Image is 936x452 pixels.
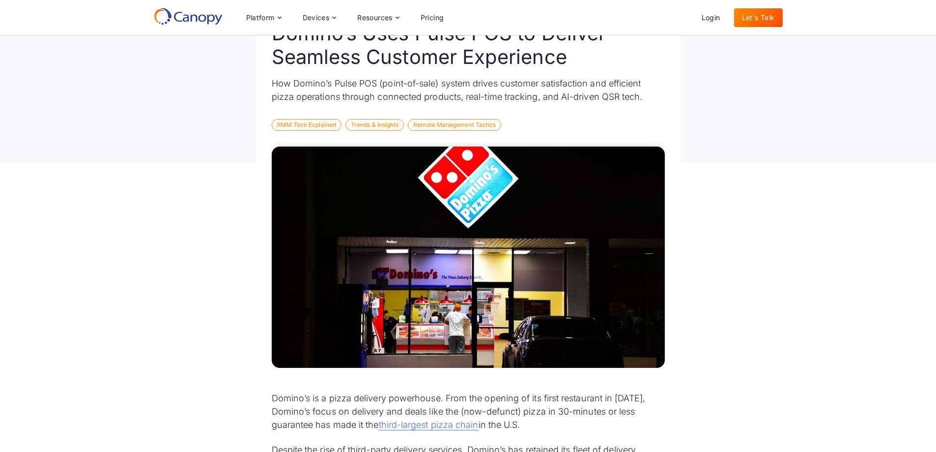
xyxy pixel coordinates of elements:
[413,8,452,27] a: Pricing
[694,8,728,27] a: Login
[272,119,341,131] div: RMM Tech Explained
[379,420,479,430] a: third-largest pizza chain
[238,8,289,28] div: Platform
[303,14,330,21] div: Devices
[272,77,665,103] p: How Domino’s Pulse POS (point-of-sale) system drives customer satisfaction and efficient pizza op...
[246,14,275,21] div: Platform
[272,392,665,431] p: Domino’s is a pizza delivery powerhouse. From the opening of its first restaurant in [DATE], Domi...
[349,8,406,28] div: Resources
[345,119,404,131] div: Trends & Insights
[408,119,501,131] div: Remote Management Tactics
[357,14,393,21] div: Resources
[734,8,783,27] a: Let's Talk
[295,8,344,28] div: Devices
